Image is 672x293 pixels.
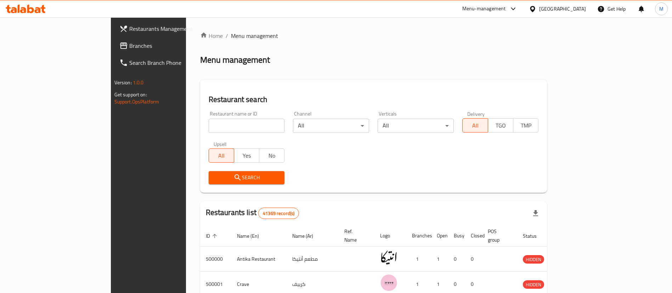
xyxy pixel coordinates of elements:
[448,247,465,272] td: 0
[380,249,398,266] img: Antika Restaurant
[214,141,227,146] label: Upsell
[523,280,544,289] div: HIDDEN
[200,32,547,40] nav: breadcrumb
[226,32,228,40] li: /
[209,94,539,105] h2: Restaurant search
[262,151,282,161] span: No
[513,118,538,133] button: TMP
[231,247,287,272] td: Antika Restaurant
[465,247,482,272] td: 0
[114,97,159,106] a: Support.OpsPlatform
[378,119,454,133] div: All
[406,225,431,247] th: Branches
[293,119,369,133] div: All
[659,5,663,13] span: M
[114,20,223,37] a: Restaurants Management
[209,148,234,163] button: All
[292,232,322,240] span: Name (Ar)
[209,171,285,184] button: Search
[467,111,485,116] label: Delivery
[406,247,431,272] td: 1
[462,118,488,133] button: All
[259,148,284,163] button: No
[431,225,448,247] th: Open
[133,78,144,87] span: 1.0.0
[237,151,256,161] span: Yes
[523,232,546,240] span: Status
[462,5,506,13] div: Menu-management
[234,148,259,163] button: Yes
[465,120,485,131] span: All
[344,227,366,244] span: Ref. Name
[114,37,223,54] a: Branches
[258,208,299,219] div: Total records count
[259,210,299,217] span: 41369 record(s)
[231,32,278,40] span: Menu management
[374,225,406,247] th: Logo
[206,207,299,219] h2: Restaurants list
[431,247,448,272] td: 1
[200,54,270,66] h2: Menu management
[488,118,513,133] button: TGO
[129,41,218,50] span: Branches
[539,5,586,13] div: [GEOGRAPHIC_DATA]
[129,24,218,33] span: Restaurants Management
[209,119,285,133] input: Search for restaurant name or ID..
[465,225,482,247] th: Closed
[287,247,339,272] td: مطعم أنتيكا
[214,173,279,182] span: Search
[516,120,536,131] span: TMP
[129,58,218,67] span: Search Branch Phone
[114,78,132,87] span: Version:
[212,151,231,161] span: All
[527,205,544,222] div: Export file
[206,232,219,240] span: ID
[380,274,398,292] img: Crave
[114,54,223,71] a: Search Branch Phone
[448,225,465,247] th: Busy
[523,255,544,264] span: HIDDEN
[523,281,544,289] span: HIDDEN
[237,232,268,240] span: Name (En)
[114,90,147,99] span: Get support on:
[491,120,510,131] span: TGO
[488,227,509,244] span: POS group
